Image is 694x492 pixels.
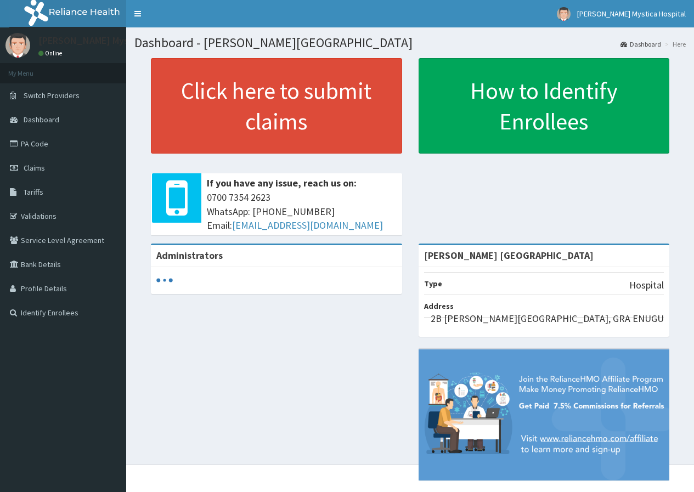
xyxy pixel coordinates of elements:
span: 0700 7354 2623 WhatsApp: [PHONE_NUMBER] Email: [207,190,397,233]
a: Online [38,49,65,57]
b: Administrators [156,249,223,262]
img: provider-team-banner.png [419,349,670,480]
svg: audio-loading [156,272,173,289]
a: Dashboard [620,39,661,49]
p: Hospital [629,278,664,292]
span: Switch Providers [24,91,80,100]
b: Type [424,279,442,289]
a: Click here to submit claims [151,58,402,154]
b: Address [424,301,454,311]
h1: Dashboard - [PERSON_NAME][GEOGRAPHIC_DATA] [134,36,686,50]
span: Tariffs [24,187,43,197]
span: Dashboard [24,115,59,125]
img: User Image [5,33,30,58]
p: 2B [PERSON_NAME][GEOGRAPHIC_DATA], GRA ENUGU [431,312,664,326]
span: [PERSON_NAME] Mystica Hospital [577,9,686,19]
a: How to Identify Enrollees [419,58,670,154]
strong: [PERSON_NAME] [GEOGRAPHIC_DATA] [424,249,594,262]
b: If you have any issue, reach us on: [207,177,357,189]
img: User Image [557,7,571,21]
a: [EMAIL_ADDRESS][DOMAIN_NAME] [232,219,383,231]
span: Claims [24,163,45,173]
p: [PERSON_NAME] Mystica Hospital [38,36,183,46]
li: Here [662,39,686,49]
